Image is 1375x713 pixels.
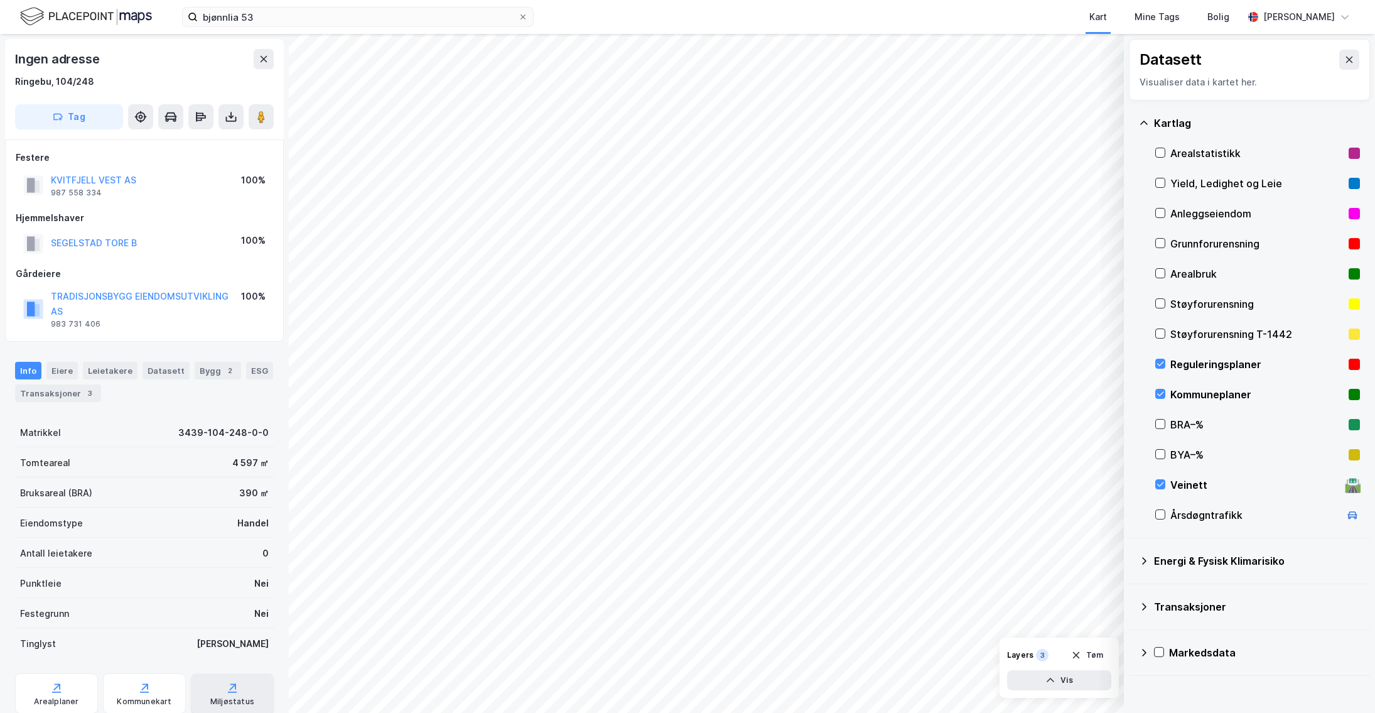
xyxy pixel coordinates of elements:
div: Kart [1089,9,1107,24]
div: Reguleringsplaner [1170,357,1344,372]
div: BRA–% [1170,417,1344,432]
div: Støyforurensning [1170,297,1344,312]
div: 🛣️ [1344,477,1361,493]
button: Vis [1007,670,1111,690]
div: Info [15,362,41,379]
div: Ingen adresse [15,49,102,69]
div: Eiendomstype [20,516,83,531]
div: Årsdøgntrafikk [1170,508,1340,523]
div: 3 [1036,649,1049,661]
div: Veinett [1170,477,1340,493]
div: Datasett [143,362,190,379]
img: logo.f888ab2527a4732fd821a326f86c7f29.svg [20,6,152,28]
div: Tinglyst [20,636,56,651]
div: Kommuneplaner [1170,387,1344,402]
div: 4 597 ㎡ [232,455,269,471]
div: Anleggseiendom [1170,206,1344,221]
div: Layers [1007,650,1033,660]
div: 3 [84,387,96,400]
div: Ringebu, 104/248 [15,74,94,89]
div: Punktleie [20,576,62,591]
div: Bolig [1207,9,1229,24]
div: [PERSON_NAME] [197,636,269,651]
div: Festere [16,150,273,165]
div: 100% [241,289,266,304]
div: Støyforurensning T-1442 [1170,327,1344,342]
div: Transaksjoner [15,384,101,402]
div: 983 731 406 [51,319,100,329]
div: 0 [262,546,269,561]
div: Visualiser data i kartet her. [1140,75,1359,90]
div: Mine Tags [1135,9,1180,24]
div: 100% [241,233,266,248]
div: ESG [246,362,273,379]
div: Arealplaner [34,697,78,707]
div: Nei [254,576,269,591]
button: Tøm [1063,645,1111,665]
div: 390 ㎡ [239,486,269,501]
div: Eiere [46,362,78,379]
div: Arealstatistikk [1170,146,1344,161]
div: Miljøstatus [210,697,254,707]
div: BYA–% [1170,447,1344,462]
div: Transaksjoner [1154,599,1360,614]
div: Kartlag [1154,116,1360,131]
div: Kontrollprogram for chat [1312,653,1375,713]
div: Datasett [1140,50,1202,70]
div: Yield, Ledighet og Leie [1170,176,1344,191]
div: Matrikkel [20,425,61,440]
div: Bruksareal (BRA) [20,486,92,501]
div: Bygg [195,362,241,379]
div: Leietakere [83,362,137,379]
div: 987 558 334 [51,188,102,198]
div: Antall leietakere [20,546,92,561]
div: Grunnforurensning [1170,236,1344,251]
div: Markedsdata [1169,645,1360,660]
div: [PERSON_NAME] [1263,9,1335,24]
button: Tag [15,104,123,129]
div: Kommunekart [117,697,171,707]
div: Gårdeiere [16,266,273,281]
iframe: Chat Widget [1312,653,1375,713]
input: Søk på adresse, matrikkel, gårdeiere, leietakere eller personer [198,8,518,26]
div: 2 [224,364,236,377]
div: Arealbruk [1170,266,1344,281]
div: Energi & Fysisk Klimarisiko [1154,553,1360,569]
div: Hjemmelshaver [16,210,273,226]
div: Festegrunn [20,606,69,621]
div: Handel [237,516,269,531]
div: 100% [241,173,266,188]
div: 3439-104-248-0-0 [178,425,269,440]
div: Tomteareal [20,455,70,471]
div: Nei [254,606,269,621]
